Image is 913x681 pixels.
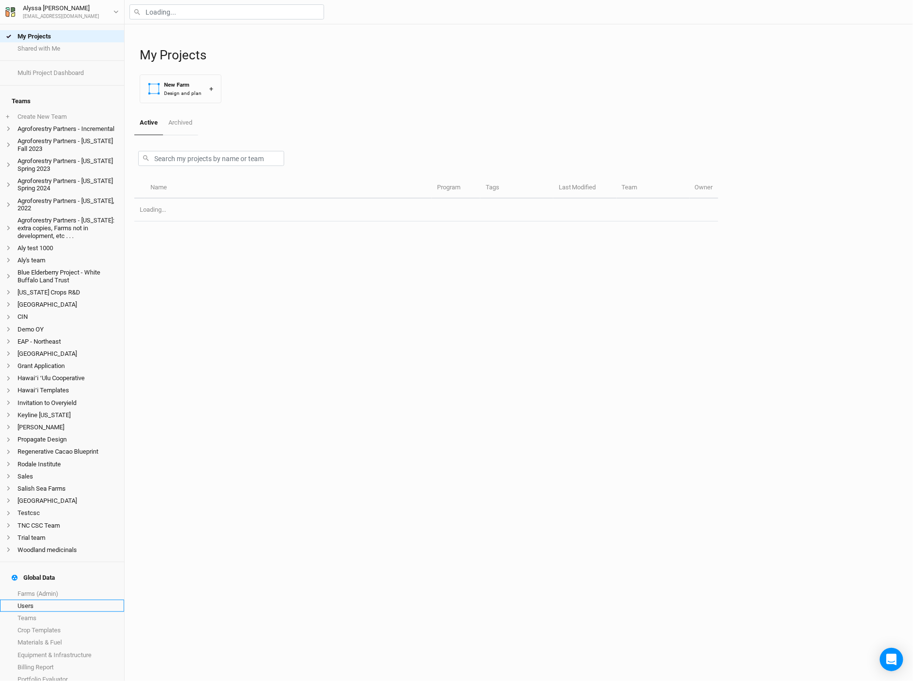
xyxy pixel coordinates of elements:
td: Loading... [134,199,718,221]
div: Open Intercom Messenger [880,648,903,671]
th: Team [617,178,690,199]
button: New FarmDesign and plan+ [140,74,221,103]
a: Archived [163,111,198,134]
input: Search my projects by name or team [138,151,284,166]
th: Name [145,178,431,199]
div: Global Data [12,574,55,582]
div: [EMAIL_ADDRESS][DOMAIN_NAME] [23,13,99,20]
input: Loading... [129,4,324,19]
h1: My Projects [140,48,903,63]
div: Design and plan [164,90,201,97]
button: Alyssa [PERSON_NAME][EMAIL_ADDRESS][DOMAIN_NAME] [5,3,119,20]
th: Program [432,178,480,199]
a: Active [134,111,163,135]
th: Owner [690,178,718,199]
div: New Farm [164,81,201,89]
span: + [6,113,9,121]
th: Tags [480,178,553,199]
h4: Teams [6,92,118,111]
th: Last Modified [553,178,617,199]
div: + [209,84,213,94]
div: Alyssa [PERSON_NAME] [23,3,99,13]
